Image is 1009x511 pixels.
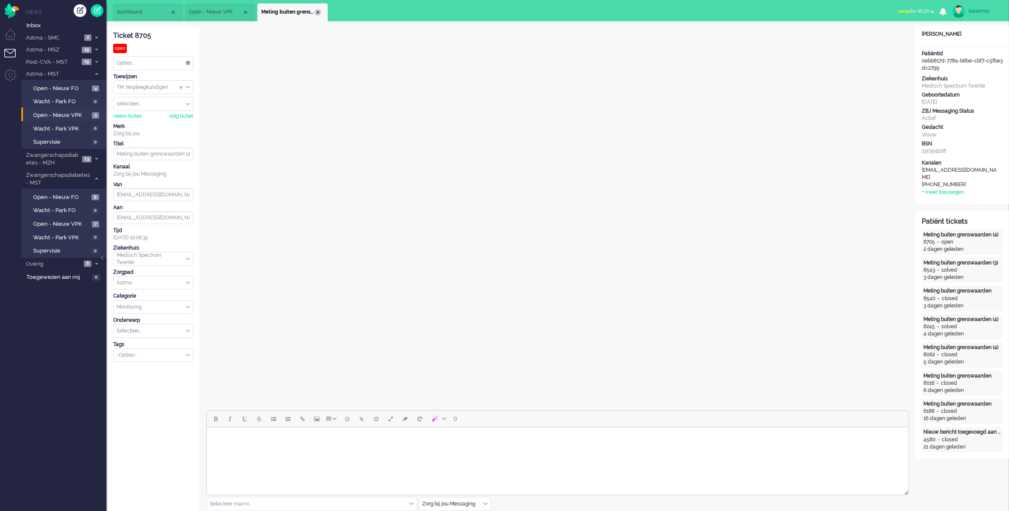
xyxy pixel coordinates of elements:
[92,112,99,119] span: 3
[922,91,1003,99] div: Geboortedatum
[237,412,252,426] button: Underline
[113,227,193,241] div: [DATE] 10:08:35
[25,272,106,281] a: Toegewezen aan mij 0
[935,323,941,330] div: -
[113,140,193,148] div: Titel
[923,436,935,443] div: 4580
[91,4,103,17] a: Quick Ticket
[952,5,965,18] img: avatar
[25,58,79,66] span: Post-CVA - MST
[189,9,242,16] span: Open - Nieuw VPK
[82,156,91,162] span: 13
[923,330,1001,338] div: 4 dagen geleden
[91,194,99,201] span: 8
[923,415,1001,422] div: 16 dagen geleden
[82,47,91,53] span: 19
[84,34,91,41] span: 2
[33,98,89,106] span: Wacht - Park FO
[4,69,23,88] li: Admin menu
[113,341,193,348] div: Tags
[923,295,935,302] div: 8540
[941,380,957,387] div: closed
[25,124,106,133] a: Wacht - Park VPK 0
[324,412,340,426] button: Table
[923,302,1001,309] div: 3 dagen geleden
[923,274,1001,281] div: 3 dagen geleden
[935,267,941,274] div: -
[84,261,91,267] span: 6
[923,316,1001,323] div: Meting buiten grenswaarden (4)
[113,3,183,21] li: Dashboard
[4,3,19,18] img: flow_omnibird.svg
[4,6,19,12] a: Omnidesk
[922,167,998,181] div: [EMAIL_ADDRESS][DOMAIN_NAME]
[33,234,89,242] span: Wacht - Park VPK
[935,408,941,415] div: -
[169,113,193,120] div: volg ticket
[91,248,99,254] span: 0
[26,9,106,16] li: Views
[922,217,1003,227] div: Patiënt tickets
[25,137,106,146] a: Supervisie 0
[25,34,82,42] span: Astma - SMC
[935,295,942,302] div: -
[923,443,1001,451] div: 21 dagen geleden
[923,267,935,274] div: 8543
[113,97,193,111] div: Assign User
[92,85,99,92] span: 4
[935,380,941,387] div: -
[941,351,958,358] div: closed
[113,292,193,300] div: Categorie
[25,20,106,30] a: Inbox
[33,85,90,93] span: Open - Nieuw FO
[923,323,935,330] div: 8245
[923,238,935,246] div: 8705
[922,124,1003,131] div: Geslacht
[113,244,193,252] div: Ziekenhuis
[113,170,193,178] div: Zorg bij jou Messaging
[922,50,1003,57] div: PatiëntId
[922,189,964,196] div: + meer toevoegen
[969,7,1000,15] div: isawmsc
[354,412,369,426] button: Add attachment
[923,344,1001,351] div: Meting buiten grenswaarden (4)
[91,207,99,214] span: 0
[33,138,89,146] span: Supervisie
[935,351,941,358] div: -
[113,227,193,234] div: Tijd
[266,412,281,426] button: Bullet list
[941,323,957,330] div: solved
[25,205,106,215] a: Wacht - Park FO 0
[922,131,1003,139] div: Vrouw
[951,5,1000,18] a: isawmsc
[113,130,193,137] div: Zorg bij jou
[185,3,255,21] li: View
[113,269,193,276] div: Zorgpad
[4,49,23,68] li: Tickets menu
[4,29,23,48] li: Dashboard menu
[91,139,99,145] span: 0
[261,9,314,16] span: Meting buiten grenswaarden (4)
[935,436,942,443] div: -
[113,44,127,53] div: open
[113,31,193,41] div: Ticket 8705
[25,97,106,106] a: Wacht - Park FO 0
[314,9,321,16] div: Close tab
[92,221,99,227] span: 7
[454,415,457,422] span: 0
[25,110,106,119] a: Open - Nieuw VPK 3
[113,163,193,170] div: Kanaal
[33,247,89,255] span: Supervisie
[113,73,193,80] div: Toewijzen
[33,111,90,119] span: Open - Nieuw VPK
[923,351,935,358] div: 8062
[25,171,91,187] span: Zwangerschapsdiabetes - MST
[113,123,193,130] div: Merk
[33,125,89,133] span: Wacht - Park VPK
[941,408,957,415] div: closed
[369,412,383,426] button: Delay message
[25,151,80,167] span: Zwangerschapsdiabetes - MZH
[894,5,940,17] button: awayfor 00:20
[25,219,106,228] a: Open - Nieuw VPK 7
